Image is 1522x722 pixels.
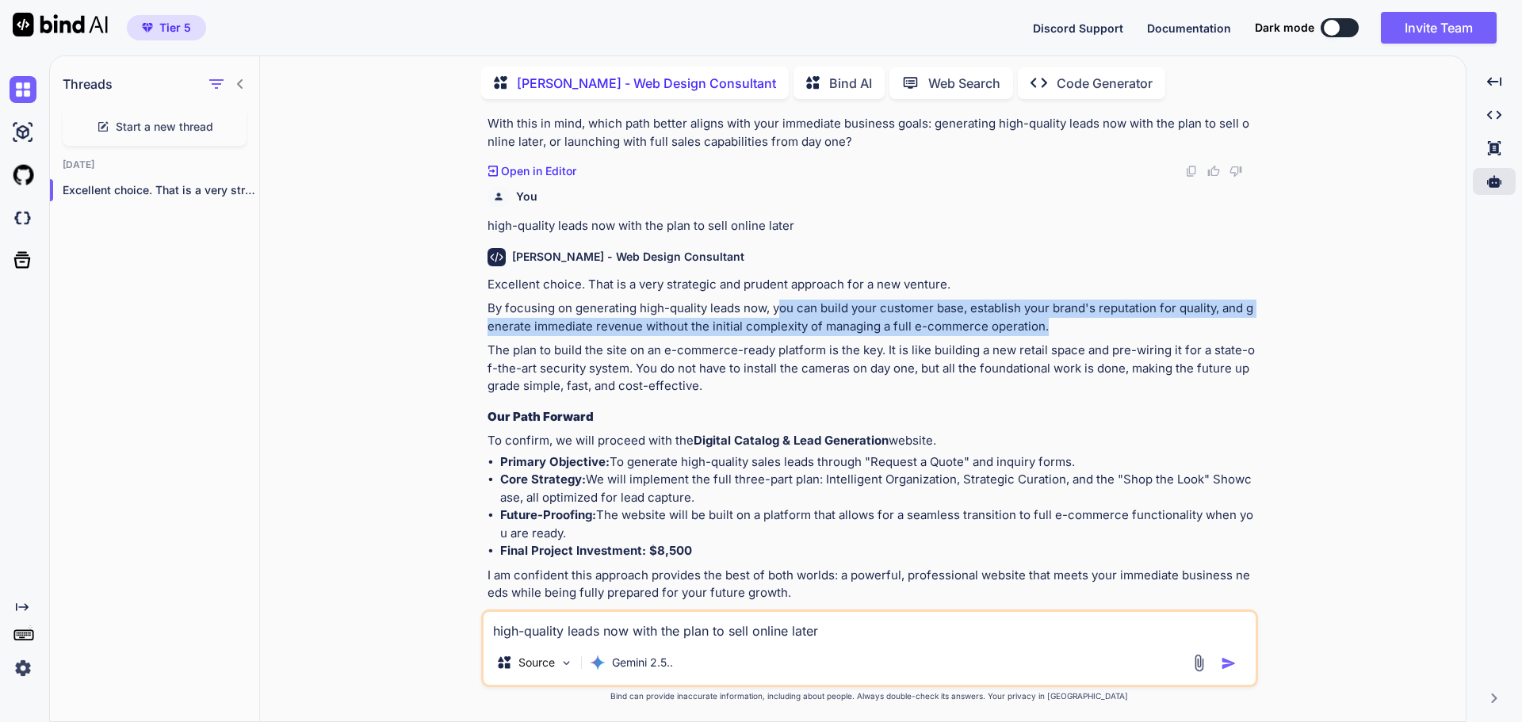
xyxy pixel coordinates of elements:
strong: Core Strategy: [500,472,586,487]
img: icon [1221,655,1237,671]
img: chat [10,76,36,103]
strong: Primary Objective: [500,454,610,469]
p: The next logical step is to formalize our partnership. I will prepare a detailed Statement of Wor... [488,609,1255,663]
p: Bind AI [829,74,872,93]
span: Tier 5 [159,20,191,36]
p: Bind can provide inaccurate information, including about people. Always double-check its answers.... [481,690,1258,702]
li: The website will be built on a platform that allows for a seamless transition to full e-commerce ... [500,506,1255,542]
strong: Our Path Forward [488,409,594,424]
p: high-quality leads now with the plan to sell online later [488,217,1255,235]
button: Documentation [1147,20,1231,36]
h1: Threads [63,74,113,94]
p: With this in mind, which path better aligns with your immediate business goals: generating high-q... [488,115,1255,151]
p: By focusing on generating high-quality leads now, you can build your customer base, establish you... [488,300,1255,335]
img: darkCloudIdeIcon [10,204,36,231]
p: Open in Editor [501,163,576,179]
p: [PERSON_NAME] - Web Design Consultant [517,74,776,93]
p: The plan to build the site on an e-commerce-ready platform is the key. It is like building a new ... [488,342,1255,395]
span: Documentation [1147,21,1231,35]
p: Gemini 2.5.. [612,655,673,670]
h6: You [516,189,537,204]
p: I am confident this approach provides the best of both worlds: a powerful, professional website t... [488,567,1255,602]
img: Bind AI [13,13,108,36]
strong: $8,500 [649,543,692,558]
span: Discord Support [1033,21,1123,35]
h2: [DATE] [50,159,259,171]
li: To generate high-quality sales leads through "Request a Quote" and inquiry forms. [500,453,1255,472]
button: premiumTier 5 [127,15,206,40]
img: githubLight [10,162,36,189]
img: attachment [1190,654,1208,672]
strong: Digital Catalog & Lead Generation [694,433,889,448]
p: Source [518,655,555,670]
p: Web Search [928,74,1000,93]
img: copy [1185,165,1198,178]
button: Invite Team [1381,12,1497,44]
strong: Future-Proofing: [500,507,596,522]
h6: [PERSON_NAME] - Web Design Consultant [512,249,744,265]
p: Excellent choice. That is a very strategic and prudent approach for a new venture. [488,276,1255,294]
p: Code Generator [1057,74,1153,93]
p: To confirm, we will proceed with the website. [488,432,1255,450]
img: settings [10,655,36,682]
img: like [1207,165,1220,178]
p: Excellent choice. That is a very strateg... [63,182,259,198]
strong: Final Project Investment: [500,543,646,558]
span: Dark mode [1255,20,1314,36]
button: Discord Support [1033,20,1123,36]
img: dislike [1229,165,1242,178]
li: We will implement the full three-part plan: Intelligent Organization, Strategic Curation, and the... [500,471,1255,506]
span: Start a new thread [116,119,213,135]
img: Pick Models [560,656,573,670]
img: premium [142,23,153,32]
img: Gemini 2.5 Pro [590,655,606,670]
img: ai-studio [10,119,36,146]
